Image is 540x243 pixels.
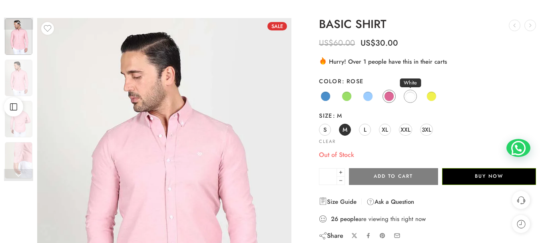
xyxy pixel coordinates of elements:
[323,124,327,135] span: S
[5,60,32,96] img: Basic-Slim-Fit-Shirt-1-jpg-1.webp
[319,77,536,85] label: Color
[420,124,433,136] a: 3XL
[319,150,536,160] p: Out of Stock
[5,18,32,55] img: Basic-Slim-Fit-Shirt-1-jpg-1.webp
[351,233,357,239] a: Share on X
[5,142,32,179] img: Basic-Slim-Fit-Shirt-1-jpg-1.webp
[394,232,401,239] a: Email to your friends
[319,215,536,223] div: are viewing this right now
[382,124,388,135] span: XL
[404,90,417,103] a: White
[339,124,351,136] a: M
[367,197,414,207] a: Ask a Question
[319,197,357,207] a: Size Guide
[319,124,331,136] a: S
[399,124,412,136] a: XXL
[401,124,410,135] span: XXL
[359,124,371,136] a: L
[349,168,438,185] button: Add to cart
[333,111,343,120] span: M
[365,233,371,239] a: Share on Facebook
[319,231,343,240] div: Share
[340,215,359,223] strong: people
[267,22,287,30] span: Sale
[422,124,431,135] span: 3XL
[319,37,355,49] bdi: 60.00
[319,139,336,144] a: Clear options
[319,112,536,120] label: Size
[319,56,536,66] div: Hurry! Over 1 people have this in their carts
[319,37,333,49] span: US$
[5,101,32,137] img: Basic-Slim-Fit-Shirt-1-jpg-1.webp
[442,168,536,185] button: Buy Now
[342,77,363,85] span: Rose
[319,168,337,185] input: Product quantity
[331,215,338,223] strong: 26
[319,18,536,31] h1: BASIC SHIRT
[379,124,391,136] a: XL
[343,124,347,135] span: M
[361,37,375,49] span: US$
[379,233,386,239] a: Pin on Pinterest
[361,37,398,49] bdi: 30.00
[364,124,367,135] span: L
[400,78,421,87] span: White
